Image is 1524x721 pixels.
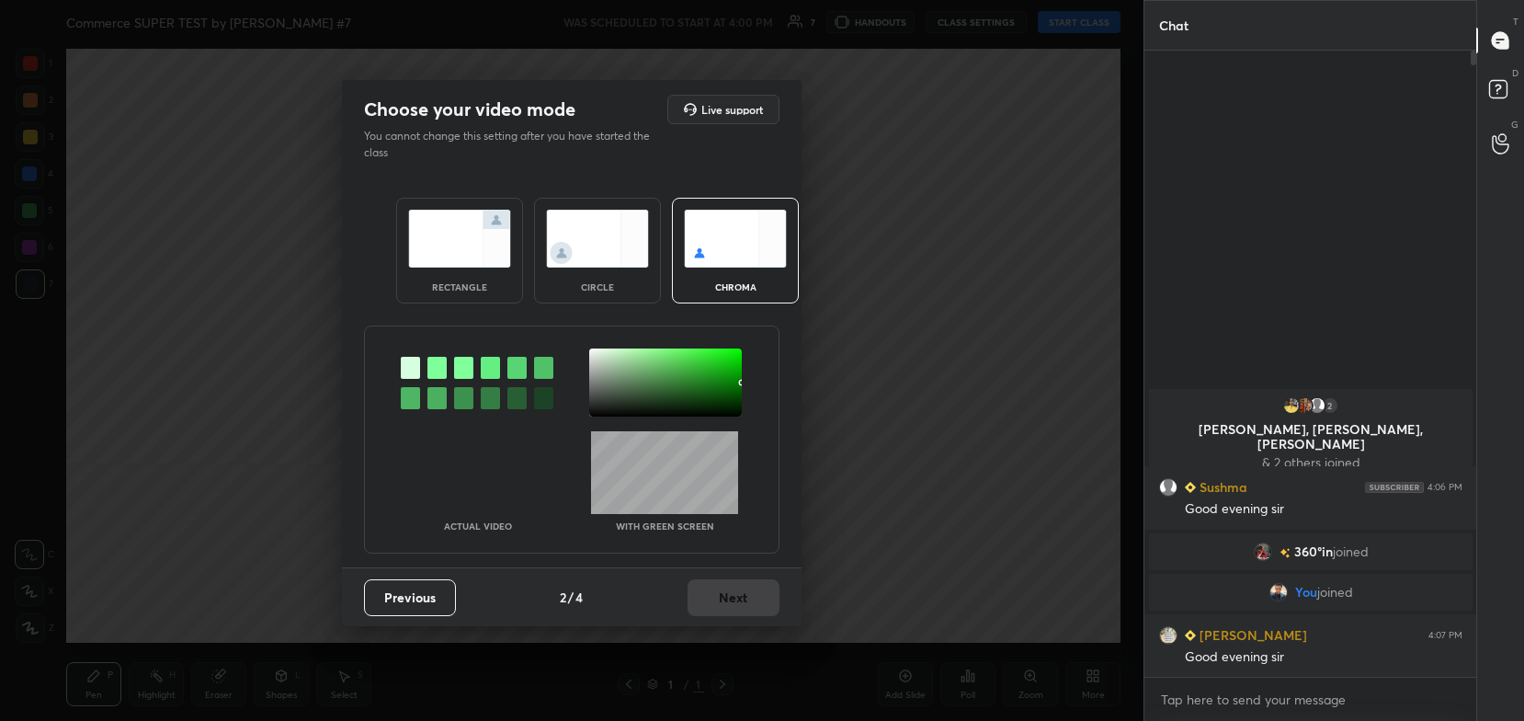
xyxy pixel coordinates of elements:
[1428,630,1462,641] div: 4:07 PM
[1185,648,1462,667] div: Good evening sir
[1294,585,1316,600] span: You
[699,282,772,292] div: chroma
[568,588,574,607] h4: /
[1185,630,1196,641] img: Learner_Badge_beginner_1_8b307cf2a0.svg
[1321,396,1339,415] div: 2
[1268,583,1287,601] img: 55473ce4c9694ef3bb855ddd9006c2b4.jpeg
[546,210,649,268] img: circleScreenIcon.acc0effb.svg
[684,210,787,268] img: chromaScreenIcon.c19ab0a0.svg
[1159,478,1177,497] img: default.png
[1295,396,1314,415] img: a6b0e3728dc34c4d8998493964c436da.jpg
[364,128,662,161] p: You cannot change this setting after you have started the class
[1185,482,1196,493] img: Learner_Badge_beginner_1_8b307cf2a0.svg
[1282,396,1301,415] img: 3
[408,210,511,268] img: normalScreenIcon.ae25ed63.svg
[364,579,456,616] button: Previous
[444,521,512,531] p: Actual Video
[1316,585,1352,600] span: joined
[1293,544,1332,559] span: 360°in
[1196,625,1307,645] h6: [PERSON_NAME]
[1427,482,1462,493] div: 4:06 PM
[561,282,634,292] div: circle
[1308,396,1326,415] img: default.png
[701,104,763,115] h5: Live support
[1253,543,1271,561] img: da8c171cf3954967b8257e7ce8ce0ea8.jpg
[1160,422,1461,452] p: [PERSON_NAME], [PERSON_NAME], [PERSON_NAME]
[1365,482,1424,493] img: 4P8fHbbgJtejmAAAAAElFTkSuQmCC
[1144,385,1477,678] div: grid
[1279,548,1290,558] img: no-rating-badge.077c3623.svg
[1511,118,1518,132] p: G
[616,521,714,531] p: With green screen
[1512,66,1518,80] p: D
[364,97,575,121] h2: Choose your video mode
[1196,477,1247,497] h6: Sushma
[560,588,566,607] h4: 2
[1513,15,1518,29] p: T
[423,282,496,292] div: rectangle
[1332,544,1368,559] span: joined
[1144,1,1203,50] p: Chat
[1185,500,1462,519] div: Good evening sir
[575,588,583,607] h4: 4
[1160,455,1461,470] p: & 2 others joined
[1159,626,1177,645] img: 57c01d9b170a44218c76a50839fbe52b.66004818_3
